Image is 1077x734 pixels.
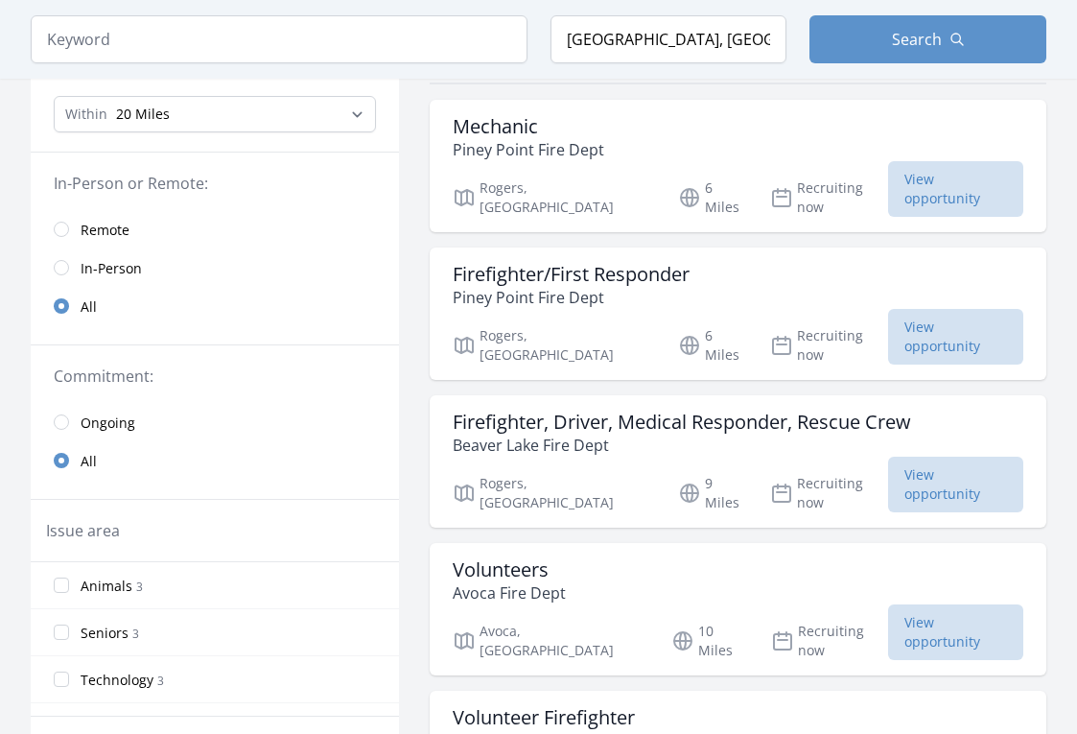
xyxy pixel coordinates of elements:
span: 3 [132,626,139,642]
p: Avoca, [GEOGRAPHIC_DATA] [453,622,648,660]
p: Recruiting now [770,326,888,365]
p: Avoca Fire Dept [453,581,566,604]
span: Seniors [81,624,129,643]
h3: Firefighter/First Responder [453,263,690,286]
span: 3 [157,673,164,689]
p: Recruiting now [770,178,888,217]
a: All [31,441,399,480]
span: Search [892,28,942,51]
p: Recruiting now [771,622,888,660]
span: Animals [81,577,132,596]
span: View opportunity [888,309,1023,365]
span: In-Person [81,259,142,278]
span: View opportunity [888,604,1023,660]
p: 6 Miles [678,178,747,217]
select: Search Radius [54,96,376,132]
a: Volunteers Avoca Fire Dept Avoca, [GEOGRAPHIC_DATA] 10 Miles Recruiting now View opportunity [430,543,1046,675]
span: Remote [81,221,129,240]
a: Firefighter, Driver, Medical Responder, Rescue Crew Beaver Lake Fire Dept Rogers, [GEOGRAPHIC_DAT... [430,395,1046,528]
a: Firefighter/First Responder Piney Point Fire Dept Rogers, [GEOGRAPHIC_DATA] 6 Miles Recruiting no... [430,248,1046,380]
span: View opportunity [888,161,1023,217]
p: 6 Miles [678,326,747,365]
a: Mechanic Piney Point Fire Dept Rogers, [GEOGRAPHIC_DATA] 6 Miles Recruiting now View opportunity [430,100,1046,232]
input: Keyword [31,15,527,63]
span: Technology [81,671,153,690]
button: Search [809,15,1046,63]
h3: Firefighter, Driver, Medical Responder, Rescue Crew [453,411,911,434]
a: Remote [31,210,399,249]
a: Ongoing [31,403,399,441]
input: Location [550,15,787,63]
p: Piney Point Fire Dept [453,138,604,161]
legend: In-Person or Remote: [54,172,376,195]
p: 9 Miles [678,474,747,512]
span: All [81,297,97,317]
legend: Issue area [46,519,120,542]
p: Rogers, [GEOGRAPHIC_DATA] [453,474,655,512]
input: Technology 3 [54,672,69,687]
p: Piney Point Fire Dept [453,286,690,309]
a: All [31,287,399,325]
span: All [81,452,97,471]
span: View opportunity [888,457,1023,512]
p: Rogers, [GEOGRAPHIC_DATA] [453,326,655,365]
input: Seniors 3 [54,625,69,640]
span: 3 [136,579,143,595]
p: Recruiting now [770,474,888,512]
legend: Commitment: [54,365,376,388]
h3: Volunteers [453,558,566,581]
h3: Mechanic [453,115,604,138]
p: 10 Miles [671,622,748,660]
h3: Volunteer Firefighter [453,706,676,729]
p: Beaver Lake Fire Dept [453,434,911,457]
p: Rogers, [GEOGRAPHIC_DATA] [453,178,655,217]
span: Ongoing [81,414,135,433]
a: In-Person [31,249,399,287]
input: Animals 3 [54,578,69,593]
